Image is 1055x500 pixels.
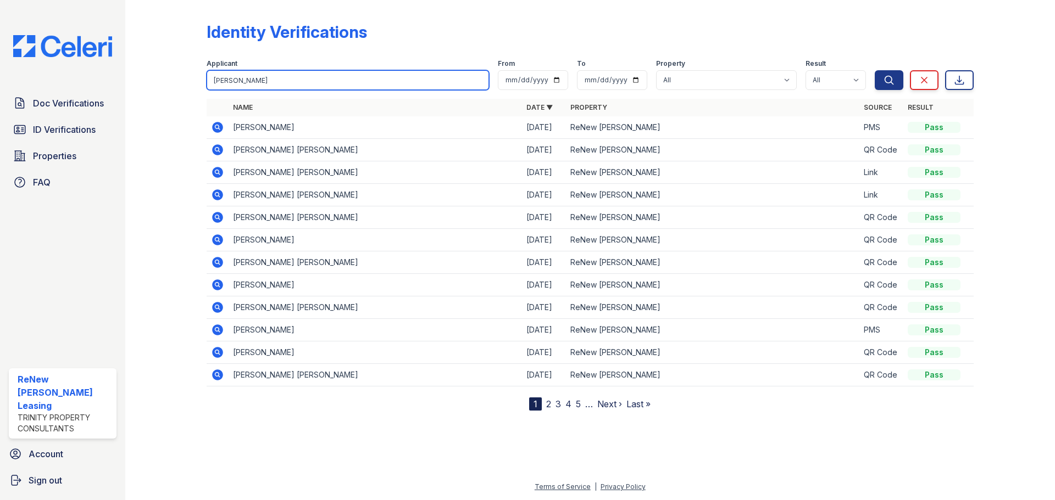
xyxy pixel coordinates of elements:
span: Account [29,447,63,460]
div: Pass [908,212,960,223]
td: QR Code [859,206,903,229]
td: ReNew [PERSON_NAME] [566,319,859,341]
div: ReNew [PERSON_NAME] Leasing [18,373,112,412]
td: [DATE] [522,274,566,296]
td: Link [859,184,903,206]
td: [DATE] [522,341,566,364]
td: [PERSON_NAME] [PERSON_NAME] [229,139,522,161]
a: Next › [597,398,622,409]
span: FAQ [33,176,51,189]
td: QR Code [859,139,903,161]
td: QR Code [859,251,903,274]
td: [DATE] [522,184,566,206]
td: QR Code [859,296,903,319]
td: QR Code [859,341,903,364]
td: [DATE] [522,251,566,274]
a: Source [864,103,892,111]
img: CE_Logo_Blue-a8612792a0a2168367f1c8372b55b34899dd931a85d93a1a3d3e32e68fde9ad4.png [4,35,121,57]
a: Account [4,443,121,465]
div: Trinity Property Consultants [18,412,112,434]
a: FAQ [9,171,116,193]
td: PMS [859,319,903,341]
td: ReNew [PERSON_NAME] [566,161,859,184]
td: [PERSON_NAME] [229,274,522,296]
td: [PERSON_NAME] [229,341,522,364]
div: Pass [908,257,960,268]
td: [DATE] [522,319,566,341]
a: 4 [565,398,571,409]
div: Pass [908,302,960,313]
td: ReNew [PERSON_NAME] [566,139,859,161]
div: Pass [908,144,960,155]
div: | [595,482,597,491]
label: Property [656,59,685,68]
td: ReNew [PERSON_NAME] [566,116,859,139]
a: ID Verifications [9,119,116,141]
td: [DATE] [522,161,566,184]
a: Name [233,103,253,111]
div: Pass [908,234,960,245]
td: [PERSON_NAME] [229,116,522,139]
td: [DATE] [522,116,566,139]
span: … [585,397,593,411]
td: [PERSON_NAME] [PERSON_NAME] [229,206,522,229]
td: [DATE] [522,296,566,319]
a: 2 [546,398,551,409]
label: Applicant [207,59,237,68]
a: 5 [576,398,581,409]
span: Doc Verifications [33,97,104,110]
td: [PERSON_NAME] [PERSON_NAME] [229,364,522,386]
td: ReNew [PERSON_NAME] [566,184,859,206]
span: Properties [33,149,76,162]
td: [PERSON_NAME] [229,229,522,251]
label: From [498,59,515,68]
td: [PERSON_NAME] [PERSON_NAME] [229,296,522,319]
span: Sign out [29,474,62,487]
input: Search by name or phone number [207,70,489,90]
a: Result [908,103,934,111]
label: Result [806,59,826,68]
td: ReNew [PERSON_NAME] [566,229,859,251]
td: ReNew [PERSON_NAME] [566,251,859,274]
a: Sign out [4,469,121,491]
label: To [577,59,586,68]
div: Identity Verifications [207,22,367,42]
div: 1 [529,397,542,411]
a: Privacy Policy [601,482,646,491]
a: 3 [556,398,561,409]
a: Terms of Service [535,482,591,491]
td: [DATE] [522,229,566,251]
td: [PERSON_NAME] [PERSON_NAME] [229,184,522,206]
td: ReNew [PERSON_NAME] [566,206,859,229]
a: Doc Verifications [9,92,116,114]
a: Date ▼ [526,103,553,111]
span: ID Verifications [33,123,96,136]
a: Property [570,103,607,111]
div: Pass [908,189,960,200]
td: QR Code [859,274,903,296]
td: QR Code [859,364,903,386]
a: Properties [9,145,116,167]
div: Pass [908,279,960,290]
td: ReNew [PERSON_NAME] [566,341,859,364]
td: PMS [859,116,903,139]
a: Last » [626,398,651,409]
td: Link [859,161,903,184]
td: ReNew [PERSON_NAME] [566,274,859,296]
td: ReNew [PERSON_NAME] [566,296,859,319]
td: [DATE] [522,364,566,386]
td: [PERSON_NAME] [PERSON_NAME] [229,161,522,184]
td: [PERSON_NAME] [PERSON_NAME] [229,251,522,274]
div: Pass [908,369,960,380]
div: Pass [908,324,960,335]
td: [DATE] [522,139,566,161]
td: ReNew [PERSON_NAME] [566,364,859,386]
div: Pass [908,167,960,178]
td: QR Code [859,229,903,251]
div: Pass [908,122,960,133]
td: [DATE] [522,206,566,229]
td: [PERSON_NAME] [229,319,522,341]
div: Pass [908,347,960,358]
